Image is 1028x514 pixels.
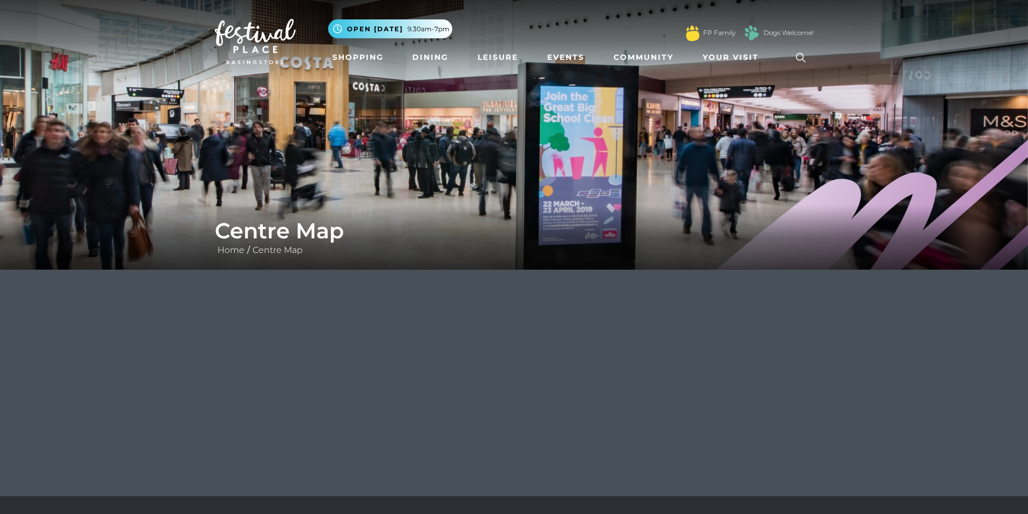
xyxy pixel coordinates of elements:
h1: Centre Map [215,218,814,244]
span: Open [DATE] [347,24,403,34]
button: Open [DATE] 9.30am-7pm [328,19,452,38]
a: Community [609,47,678,67]
a: FP Family [703,28,736,38]
a: Dining [408,47,453,67]
a: Events [543,47,589,67]
a: Leisure [473,47,522,67]
a: Home [215,245,247,255]
div: / [207,218,822,257]
span: Your Visit [703,52,759,63]
a: Shopping [328,47,388,67]
a: Your Visit [698,47,768,67]
a: Centre Map [250,245,305,255]
img: Festival Place Logo [215,19,296,64]
span: 9.30am-7pm [407,24,450,34]
a: Dogs Welcome! [764,28,814,38]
